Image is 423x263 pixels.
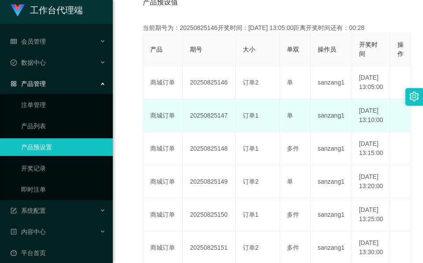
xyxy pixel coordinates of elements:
td: sanzang1 [311,165,352,198]
a: 即时注单 [21,181,106,198]
td: sanzang1 [311,198,352,231]
td: 20250825147 [183,99,236,132]
span: 操作员 [318,46,336,53]
td: 商城订单 [143,66,183,99]
span: 订单2 [243,178,259,185]
td: sanzang1 [311,132,352,165]
td: sanzang1 [311,99,352,132]
td: 20250825150 [183,198,236,231]
i: 图标: appstore-o [11,81,17,87]
td: sanzang1 [311,66,352,99]
span: 单 [287,79,293,86]
td: 20250825149 [183,165,236,198]
a: 产品列表 [21,117,106,135]
td: 商城订单 [143,165,183,198]
i: 图标: table [11,38,17,44]
td: [DATE] 13:05:00 [352,66,391,99]
span: 订单1 [243,211,259,218]
span: 内容中心 [11,228,46,235]
td: 商城订单 [143,99,183,132]
span: 数据中心 [11,59,46,66]
i: 图标: check-circle-o [11,59,17,66]
td: 商城订单 [143,132,183,165]
a: 注单管理 [21,96,106,114]
span: 期号 [190,46,202,53]
td: [DATE] 13:20:00 [352,165,391,198]
div: 当前期号为：20250825146开奖时间：[DATE] 13:05:00距离开奖时间还有：00:28 [143,23,393,33]
i: 图标: form [11,207,17,214]
img: logo.9652507e.png [11,4,25,17]
span: 多件 [287,244,299,251]
td: 商城订单 [143,198,183,231]
a: 图标: dashboard平台首页 [11,244,106,262]
span: 单 [287,178,293,185]
span: 订单1 [243,145,259,152]
span: 订单1 [243,112,259,119]
span: 产品 [150,46,163,53]
a: 产品预设置 [21,138,106,156]
td: [DATE] 13:15:00 [352,132,391,165]
span: 操作 [397,41,404,57]
span: 系统配置 [11,207,46,214]
td: [DATE] 13:25:00 [352,198,391,231]
a: 工作台代理端 [11,6,83,13]
i: 图标: setting [409,92,419,101]
i: 图标: profile [11,229,17,235]
a: 开奖记录 [21,159,106,177]
span: 大小 [243,46,255,53]
span: 产品管理 [11,80,46,87]
td: [DATE] 13:10:00 [352,99,391,132]
span: 单双 [287,46,299,53]
td: 20250825146 [183,66,236,99]
span: 开奖时间 [359,41,378,57]
span: 订单2 [243,79,259,86]
span: 多件 [287,145,299,152]
span: 多件 [287,211,299,218]
span: 订单2 [243,244,259,251]
span: 会员管理 [11,38,46,45]
td: 20250825148 [183,132,236,165]
span: 单 [287,112,293,119]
